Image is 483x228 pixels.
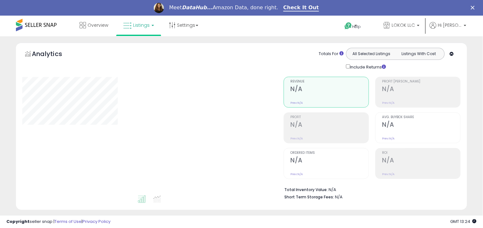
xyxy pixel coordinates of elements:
span: Listings [133,22,150,28]
a: Hi [PERSON_NAME] [430,22,466,36]
a: Terms of Use [54,218,82,224]
span: LOKOK LLC [392,22,415,28]
small: Prev: N/A [382,101,395,105]
h2: N/A [382,121,460,130]
span: ROI [382,151,460,155]
a: LOKOK LLC [379,16,424,36]
span: 2025-08-18 13:24 GMT [451,218,477,224]
i: DataHub... [182,4,213,11]
a: Settings [164,16,203,35]
a: Overview [75,16,113,35]
span: Profit [PERSON_NAME] [382,80,460,83]
li: N/A [285,185,456,193]
h5: Analytics [32,49,75,60]
div: seller snap | | [6,219,110,225]
h2: N/A [291,85,369,94]
small: Prev: N/A [382,172,395,176]
small: Prev: N/A [382,137,395,140]
a: Help [340,17,373,36]
div: Close [471,6,477,10]
a: Privacy Policy [82,218,110,224]
a: Listings [118,16,159,35]
i: Get Help [344,22,352,30]
a: Check It Out [283,4,319,11]
span: Revenue [291,80,369,83]
h2: N/A [382,157,460,165]
span: N/A [335,194,343,200]
button: All Selected Listings [348,50,395,58]
h2: N/A [382,85,460,94]
button: Listings With Cost [395,50,443,58]
strong: Copyright [6,218,30,224]
div: Meet Amazon Data, done right. [169,4,278,11]
span: Hi [PERSON_NAME] [438,22,462,28]
b: Short Term Storage Fees: [285,194,334,200]
h2: N/A [291,157,369,165]
span: Ordered Items [291,151,369,155]
b: Total Inventory Value: [285,187,328,192]
h2: N/A [291,121,369,130]
span: Avg. Buybox Share [382,116,460,119]
span: Profit [291,116,369,119]
div: Include Returns [341,63,394,70]
div: Totals For [319,51,344,57]
span: Overview [88,22,108,28]
small: Prev: N/A [291,172,303,176]
small: Prev: N/A [291,101,303,105]
small: Prev: N/A [291,137,303,140]
img: Profile image for Georgie [154,3,164,13]
span: Help [352,24,361,30]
